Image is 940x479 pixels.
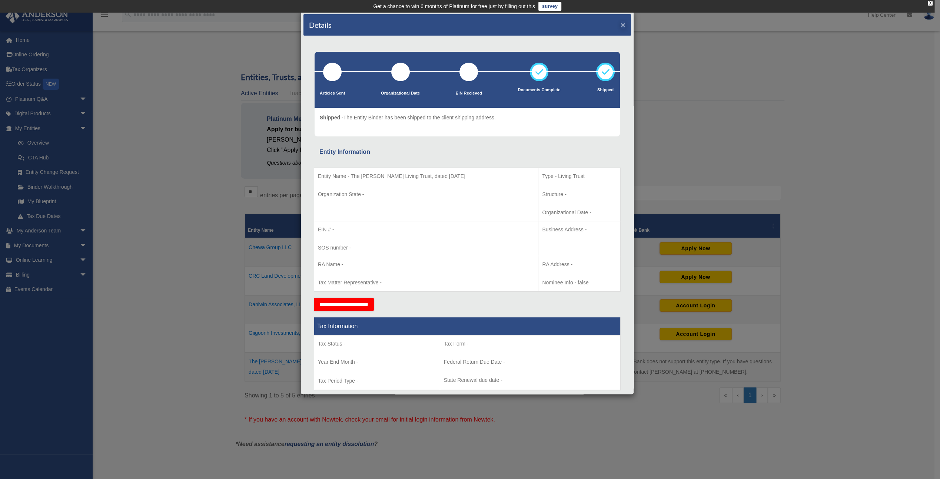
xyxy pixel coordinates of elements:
[373,2,535,11] div: Get a chance to win 6 months of Platinum for free just by filling out this
[314,335,440,390] td: Tax Period Type -
[542,278,617,287] p: Nominee Info - false
[318,225,534,234] p: EIN # -
[538,2,561,11] a: survey
[381,90,420,97] p: Organizational Date
[309,20,332,30] h4: Details
[928,1,933,6] div: close
[318,243,534,252] p: SOS number -
[621,21,625,29] button: ×
[320,113,496,122] p: The Entity Binder has been shipped to the client shipping address.
[596,86,615,94] p: Shipped
[444,376,617,385] p: State Renewal due date -
[542,190,617,199] p: Structure -
[318,278,534,287] p: Tax Matter Representative -
[444,339,617,348] p: Tax Form -
[518,86,560,94] p: Documents Complete
[542,260,617,269] p: RA Address -
[542,208,617,217] p: Organizational Date -
[320,90,345,97] p: Articles Sent
[456,90,482,97] p: EIN Recieved
[318,339,436,348] p: Tax Status -
[318,172,534,181] p: Entity Name - ​The [PERSON_NAME] Living Trust, dated [DATE]
[319,147,615,157] div: Entity Information
[318,357,436,367] p: Year End Month -
[320,115,343,120] span: Shipped -
[318,260,534,269] p: RA Name -
[444,357,617,367] p: Federal Return Due Date -
[314,317,621,335] th: Tax Information
[542,172,617,181] p: Type - Living Trust
[542,225,617,234] p: Business Address -
[318,190,534,199] p: Organization State -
